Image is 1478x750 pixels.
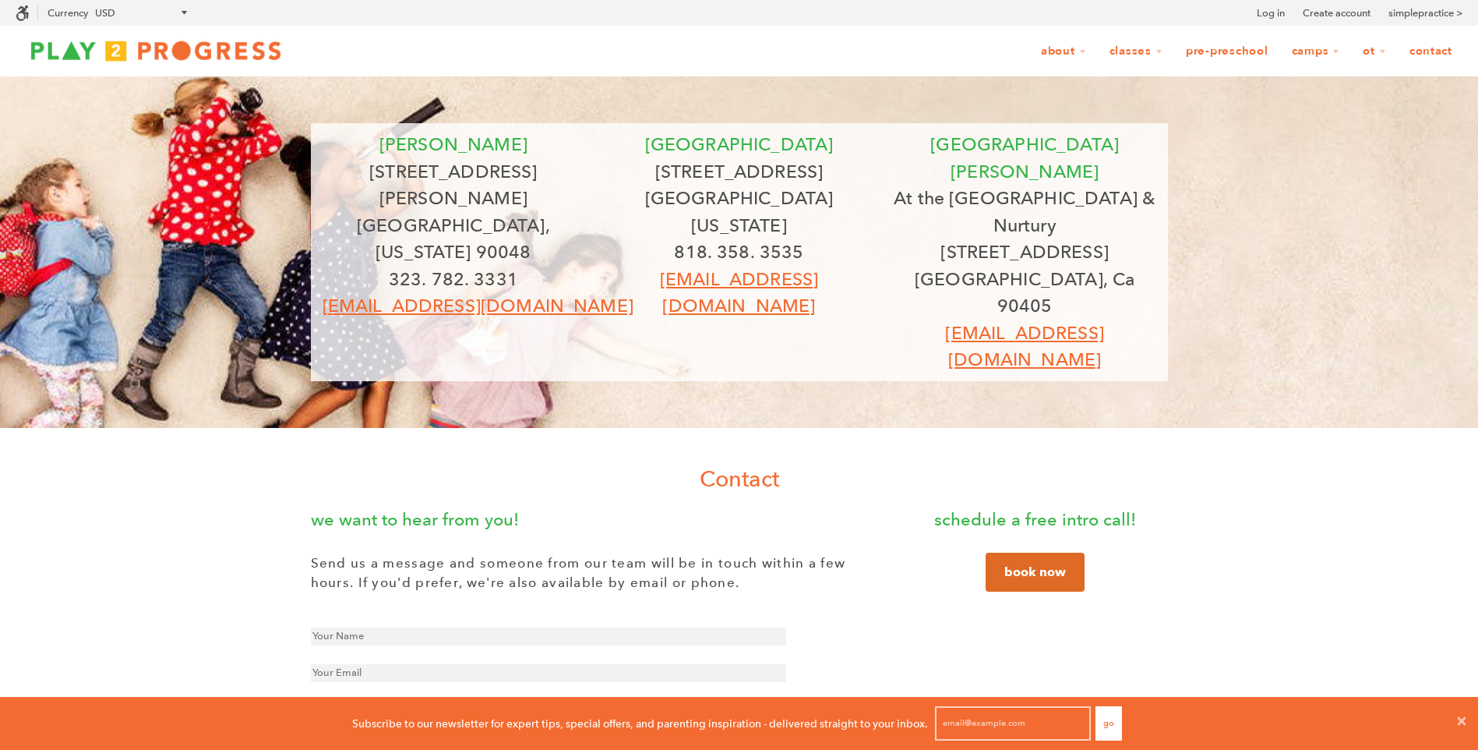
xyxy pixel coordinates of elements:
a: [EMAIL_ADDRESS][DOMAIN_NAME] [323,295,633,317]
p: [GEOGRAPHIC_DATA], Ca 90405 [894,266,1156,320]
a: Pre-Preschool [1176,37,1279,66]
img: Play2Progress logo [16,35,296,66]
font: [PERSON_NAME] [379,133,527,155]
label: Currency [48,7,88,19]
p: [STREET_ADDRESS][PERSON_NAME] [323,158,585,212]
p: schedule a free intro call! [903,506,1168,533]
p: [STREET_ADDRESS] [894,239,1156,266]
input: Your Email [311,664,786,682]
button: Go [1095,706,1122,741]
a: Classes [1099,37,1173,66]
a: Create account [1303,5,1370,21]
a: Camps [1282,37,1350,66]
span: [GEOGRAPHIC_DATA] [645,133,834,155]
a: [EMAIL_ADDRESS][DOMAIN_NAME] [660,268,818,317]
p: [GEOGRAPHIC_DATA], [US_STATE] 90048 [323,212,585,266]
p: we want to hear from you! [311,506,872,533]
p: Subscribe to our newsletter for expert tips, special offers, and parenting inspiration - delivere... [352,715,928,732]
input: email@example.com [935,706,1091,741]
p: 323. 782. 3331 [323,266,585,293]
a: simplepractice > [1388,5,1462,21]
p: [GEOGRAPHIC_DATA][US_STATE] [608,185,870,239]
input: Your Name [311,628,786,646]
a: Contact [1399,37,1462,66]
p: Send us a message and someone from our team will be in touch within a few hours. If you'd prefer,... [311,554,872,593]
font: [GEOGRAPHIC_DATA][PERSON_NAME] [930,133,1119,182]
p: 818. 358. 3535 [608,239,870,266]
a: Log in [1257,5,1285,21]
a: book now [986,553,1085,592]
p: At the [GEOGRAPHIC_DATA] & Nurtury [894,185,1156,239]
a: About [1031,37,1096,66]
a: [EMAIL_ADDRESS][DOMAIN_NAME] [945,322,1103,371]
p: [STREET_ADDRESS] [608,158,870,186]
a: OT [1353,37,1396,66]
